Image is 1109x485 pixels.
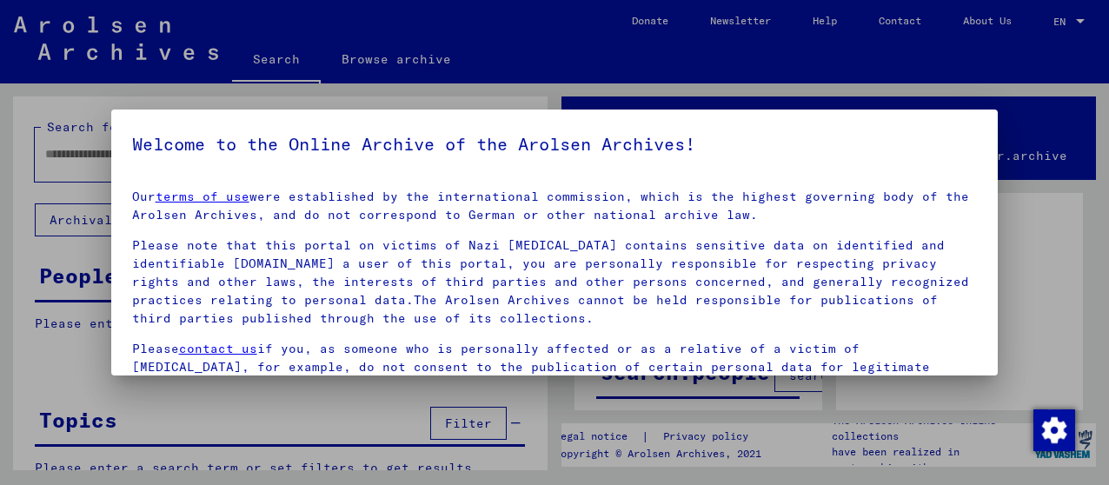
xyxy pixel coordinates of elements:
[156,189,249,204] a: terms of use
[132,130,978,158] h5: Welcome to the Online Archive of the Arolsen Archives!
[132,188,978,224] p: Our were established by the international commission, which is the highest governing body of the ...
[132,236,978,328] p: Please note that this portal on victims of Nazi [MEDICAL_DATA] contains sensitive data on identif...
[179,341,257,356] a: contact us
[1033,409,1074,450] div: Change consent
[1033,409,1075,451] img: Change consent
[132,340,978,395] p: Please if you, as someone who is personally affected or as a relative of a victim of [MEDICAL_DAT...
